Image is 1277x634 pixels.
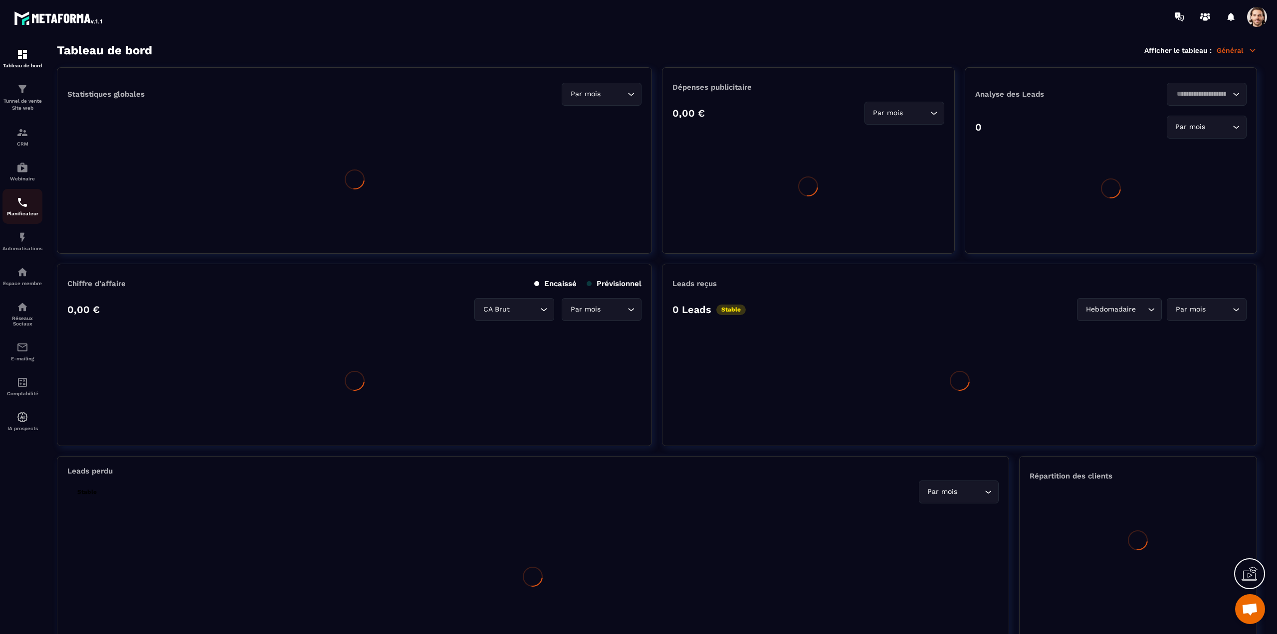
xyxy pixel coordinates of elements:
p: Espace membre [2,281,42,286]
span: CA Brut [481,304,512,315]
p: Planificateur [2,211,42,216]
span: Par mois [568,304,603,315]
p: Dépenses publicitaire [672,83,944,92]
p: Automatisations [2,246,42,251]
p: CRM [2,141,42,147]
p: Prévisionnel [587,279,641,288]
input: Search for option [1208,122,1230,133]
div: Search for option [474,298,554,321]
input: Search for option [905,108,928,119]
p: Tableau de bord [2,63,42,68]
div: Search for option [1077,298,1162,321]
input: Search for option [1208,304,1230,315]
img: email [16,341,28,353]
img: automations [16,231,28,243]
a: formationformationCRM [2,119,42,154]
p: Stable [716,305,746,315]
a: automationsautomationsWebinaire [2,154,42,189]
div: Mở cuộc trò chuyện [1235,594,1265,624]
span: Hebdomadaire [1083,304,1138,315]
a: automationsautomationsEspace membre [2,259,42,294]
div: Search for option [864,102,944,125]
p: Répartition des clients [1030,472,1247,480]
p: 0 [975,121,982,133]
p: Réseaux Sociaux [2,316,42,326]
p: Encaissé [534,279,577,288]
div: Search for option [562,298,641,321]
img: automations [16,161,28,173]
p: Webinaire [2,176,42,181]
img: scheduler [16,196,28,208]
a: social-networksocial-networkRéseaux Sociaux [2,294,42,334]
input: Search for option [512,304,538,315]
img: automations [16,266,28,278]
h3: Tableau de bord [57,43,152,57]
span: Par mois [1173,304,1208,315]
p: 0 Leads [672,304,711,316]
img: accountant [16,376,28,388]
a: accountantaccountantComptabilité [2,369,42,404]
img: automations [16,411,28,423]
p: Leads reçus [672,279,717,288]
p: Général [1217,46,1257,55]
a: schedulerschedulerPlanificateur [2,189,42,224]
p: Chiffre d’affaire [67,279,126,288]
img: social-network [16,301,28,313]
div: Search for option [562,83,641,106]
p: Afficher le tableau : [1144,46,1212,54]
div: Search for option [1167,83,1247,106]
img: logo [14,9,104,27]
p: Comptabilité [2,391,42,396]
div: Search for option [1167,298,1247,321]
p: Tunnel de vente Site web [2,98,42,112]
span: Par mois [871,108,905,119]
input: Search for option [603,89,625,100]
a: emailemailE-mailing [2,334,42,369]
span: Par mois [568,89,603,100]
img: formation [16,127,28,139]
a: formationformationTableau de bord [2,41,42,76]
span: Par mois [925,486,960,497]
div: Search for option [1167,116,1247,139]
p: 0,00 € [672,107,705,119]
span: Par mois [1173,122,1208,133]
p: Stable [72,487,102,497]
input: Search for option [960,486,982,497]
a: formationformationTunnel de vente Site web [2,76,42,119]
img: formation [16,83,28,95]
img: formation [16,48,28,60]
div: Search for option [919,480,999,503]
input: Search for option [1173,89,1230,100]
p: Analyse des Leads [975,90,1111,99]
p: IA prospects [2,426,42,431]
a: automationsautomationsAutomatisations [2,224,42,259]
p: Leads perdu [67,467,113,475]
p: E-mailing [2,356,42,361]
p: 0,00 € [67,304,100,316]
input: Search for option [1138,304,1145,315]
input: Search for option [603,304,625,315]
p: Statistiques globales [67,90,145,99]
